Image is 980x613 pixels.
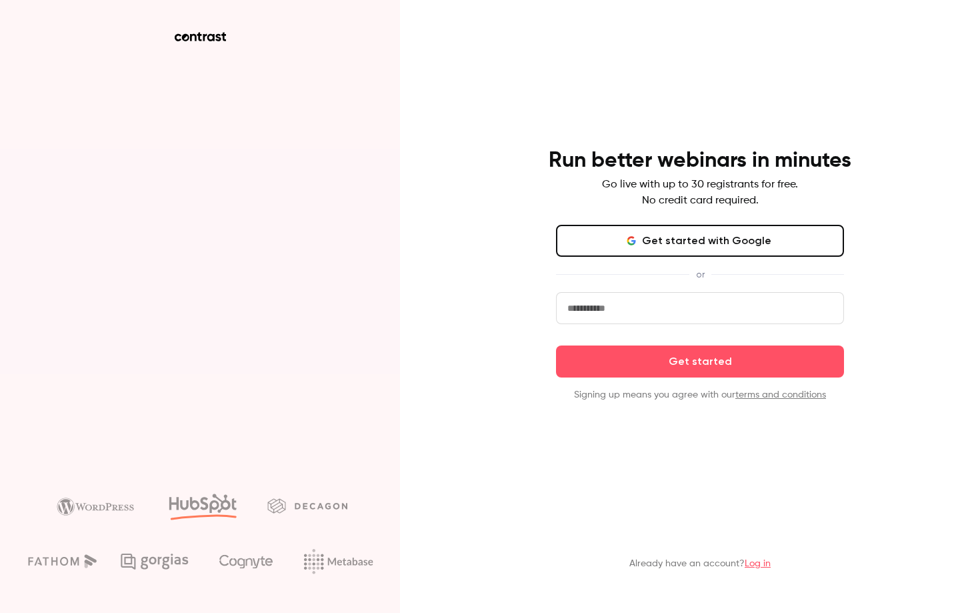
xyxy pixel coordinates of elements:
a: Log in [745,559,771,568]
button: Get started with Google [556,225,844,257]
a: terms and conditions [735,390,826,400]
p: Already have an account? [629,557,771,570]
img: decagon [267,498,347,513]
button: Get started [556,346,844,378]
p: Signing up means you agree with our [556,388,844,402]
span: or [689,267,711,281]
h4: Run better webinars in minutes [549,147,851,174]
p: Go live with up to 30 registrants for free. No credit card required. [602,177,798,209]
